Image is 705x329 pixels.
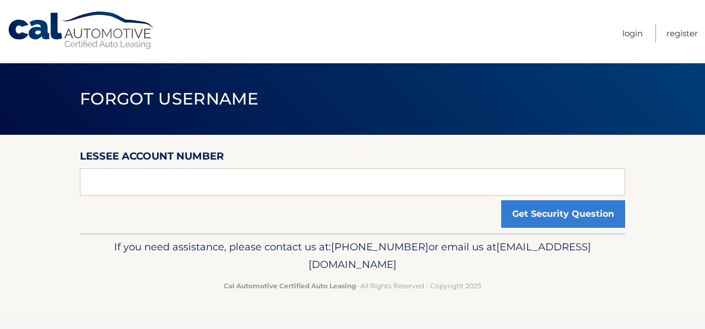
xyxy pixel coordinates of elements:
[666,24,698,42] a: Register
[87,280,618,292] p: - All Rights Reserved - Copyright 2025
[224,282,356,290] strong: Cal Automotive Certified Auto Leasing
[331,240,429,253] span: [PHONE_NUMBER]
[7,11,156,50] a: Cal Automotive
[501,200,625,228] button: Get Security Question
[87,238,618,273] p: If you need assistance, please contact us at: or email us at
[622,24,643,42] a: Login
[80,89,259,109] span: Forgot Username
[80,148,224,168] label: Lessee Account Number
[308,240,591,271] span: [EMAIL_ADDRESS][DOMAIN_NAME]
